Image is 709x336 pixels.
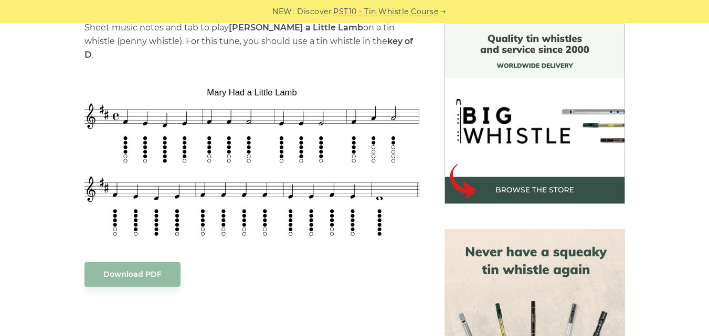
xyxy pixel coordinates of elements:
strong: [PERSON_NAME] a Little Lamb [229,23,363,32]
img: Mary Had a Little Lamb Tin Whistle Tab & Sheet Music [84,83,419,241]
a: Download PDF [84,262,181,287]
p: Sheet music notes and tab to play on a tin whistle (penny whistle). For this tune, you should use... [84,21,419,62]
span: Discover [297,6,332,18]
strong: key of D [84,36,413,60]
img: BigWhistle Tin Whistle Store [445,24,625,204]
a: PST10 - Tin Whistle Course [333,6,438,18]
span: NEW: [272,6,294,18]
